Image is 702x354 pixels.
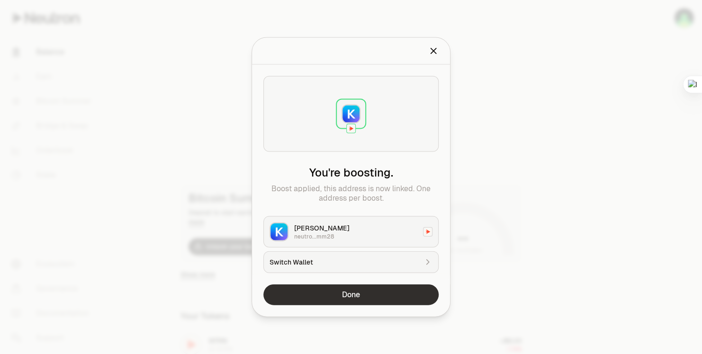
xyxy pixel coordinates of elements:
[263,251,439,273] button: Switch Wallet
[423,228,432,236] img: Neutron Logo
[263,284,439,305] button: Done
[270,257,417,267] div: Switch Wallet
[263,165,439,180] h2: You're boosting.
[342,106,360,123] img: Keplr
[428,44,439,58] button: Close
[270,223,288,240] img: Keplr
[294,233,417,240] div: neutro...mm28
[263,184,439,203] p: Boost applied, this address is now linked. One address per boost.
[294,223,417,233] div: [PERSON_NAME]
[347,124,355,133] img: Neutron Logo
